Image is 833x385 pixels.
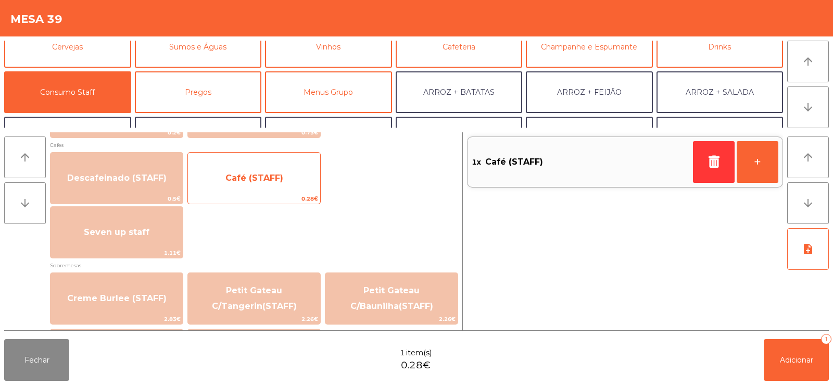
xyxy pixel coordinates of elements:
[787,182,829,224] button: arrow_downward
[485,154,543,170] span: Café (STAFF)
[135,26,262,68] button: Sumos e Águas
[526,117,653,158] button: FEIJÃO + SALADA
[50,260,458,270] span: Sobremesas
[19,197,31,209] i: arrow_downward
[396,26,523,68] button: Cafeteria
[51,128,183,138] span: 0.2€
[135,117,262,158] button: BATATA + FEIJÃO
[787,136,829,178] button: arrow_upward
[821,334,831,344] div: 1
[4,117,131,158] button: ARROZ + ARROZ
[84,227,149,237] span: Seven up staff
[51,314,183,324] span: 2.83€
[802,243,814,255] i: note_add
[188,194,320,204] span: 0.28€
[188,314,320,324] span: 2.26€
[51,194,183,204] span: 0.5€
[265,71,392,113] button: Menus Grupo
[657,117,784,158] button: FEIJÃO + FEIJÃO
[19,151,31,164] i: arrow_upward
[265,117,392,158] button: BATATA + SALADA
[400,347,405,358] span: 1
[325,314,458,324] span: 2.26€
[657,26,784,68] button: Drinks
[265,26,392,68] button: Vinhos
[4,339,69,381] button: Fechar
[764,339,829,381] button: Adicionar1
[787,41,829,82] button: arrow_upward
[396,71,523,113] button: ARROZ + BATATAS
[406,347,432,358] span: item(s)
[526,71,653,113] button: ARROZ + FEIJÃO
[787,228,829,270] button: note_add
[4,26,131,68] button: Cervejas
[350,285,433,311] span: Petit Gateau C/Baunilha(STAFF)
[4,136,46,178] button: arrow_upward
[401,358,431,372] span: 0.28€
[802,197,814,209] i: arrow_downward
[472,154,481,170] span: 1x
[657,71,784,113] button: ARROZ + SALADA
[802,151,814,164] i: arrow_upward
[780,355,813,365] span: Adicionar
[225,173,283,183] span: Café (STAFF)
[188,128,320,138] span: 0.73€
[4,182,46,224] button: arrow_downward
[802,55,814,68] i: arrow_upward
[787,86,829,128] button: arrow_downward
[212,285,297,311] span: Petit Gateau C/Tangerin(STAFF)
[67,173,167,183] span: Descafeinado (STAFF)
[737,141,778,183] button: +
[135,71,262,113] button: Pregos
[802,101,814,114] i: arrow_downward
[10,11,62,27] h4: Mesa 39
[67,293,167,303] span: Creme Burlee (STAFF)
[526,26,653,68] button: Champanhe e Espumante
[51,248,183,258] span: 1.11€
[396,117,523,158] button: BATATA + BATATA
[4,71,131,113] button: Consumo Staff
[50,140,458,150] span: Cafes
